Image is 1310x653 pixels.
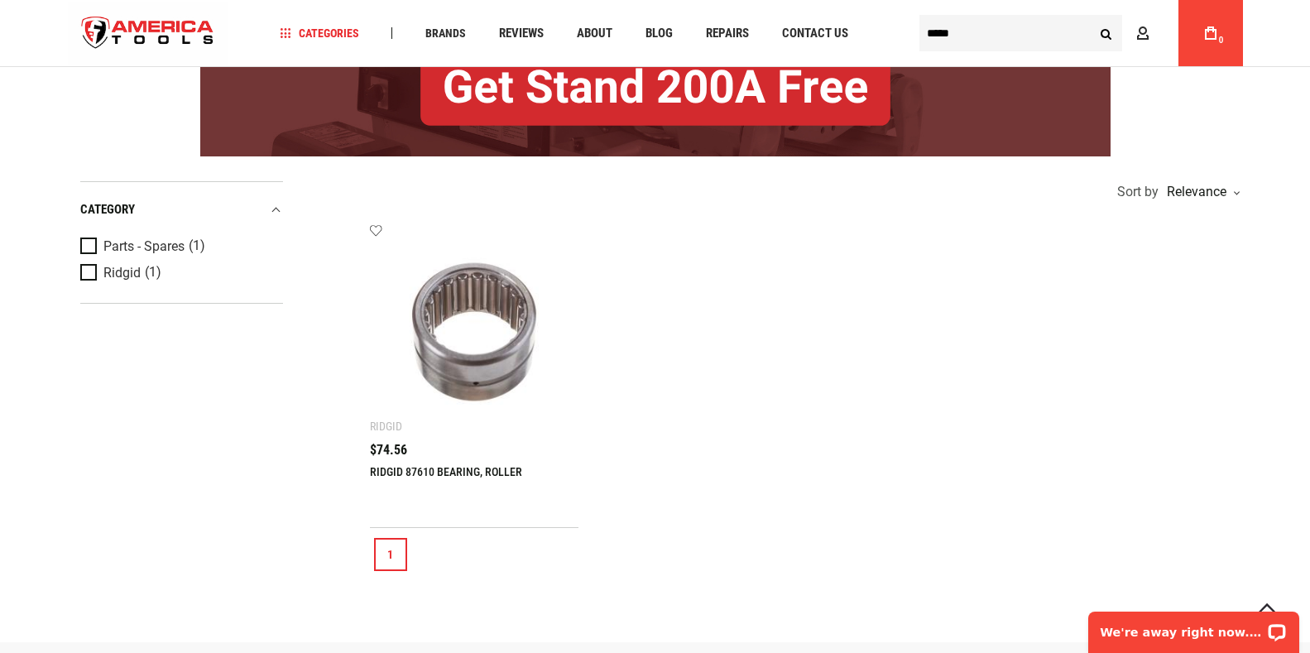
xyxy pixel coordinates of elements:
a: Blog [638,22,680,45]
span: About [577,27,612,40]
span: Sort by [1117,185,1159,199]
img: America Tools [68,2,228,65]
a: Contact Us [775,22,856,45]
a: store logo [68,2,228,65]
div: Ridgid [370,420,402,433]
a: Categories [272,22,367,45]
a: 1 [374,538,407,571]
span: 0 [1219,36,1224,45]
a: Parts - Spares (1) [80,238,279,256]
div: Relevance [1163,185,1239,199]
span: Ridgid [103,266,141,281]
span: (1) [145,266,161,280]
span: Brands [425,27,466,39]
span: $74.56 [370,444,407,457]
img: RIDGID 87610 BEARING, ROLLER [386,240,563,416]
span: Repairs [706,27,749,40]
span: Reviews [499,27,544,40]
a: About [569,22,620,45]
span: (1) [189,239,205,253]
div: Product Filters [80,181,283,304]
a: Reviews [492,22,551,45]
span: Contact Us [782,27,848,40]
a: Brands [418,22,473,45]
div: category [80,199,283,221]
span: Categories [280,27,359,39]
button: Search [1091,17,1122,49]
span: Parts - Spares [103,239,185,254]
a: Repairs [698,22,756,45]
span: Blog [645,27,673,40]
a: Ridgid (1) [80,264,279,282]
iframe: LiveChat chat widget [1077,601,1310,653]
a: RIDGID 87610 BEARING, ROLLER [370,465,522,478]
